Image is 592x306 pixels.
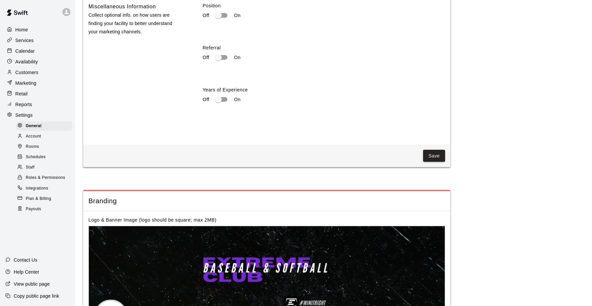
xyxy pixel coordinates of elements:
h6: Miscellaneous Information [89,2,156,11]
p: Help Center [14,269,39,275]
div: Payouts [16,205,72,214]
p: Off [203,12,209,19]
div: Schedules [16,152,72,162]
span: General [26,123,42,129]
div: Account [16,132,72,141]
a: Settings [5,110,70,120]
a: Account [16,131,75,141]
p: Settings [15,112,33,118]
div: Integrations [16,184,72,193]
p: Calendar [15,48,35,54]
a: Reports [5,99,70,109]
a: Integrations [16,183,75,194]
span: Branding [89,197,445,206]
span: Staff [26,164,34,171]
p: Collect optional info. on how users are finding your facility to better understand your marketing... [89,11,181,36]
span: Account [26,133,41,140]
p: Customers [15,69,38,76]
p: Availability [15,58,38,65]
a: Calendar [5,46,70,56]
a: Home [5,25,70,35]
p: Off [203,54,209,61]
a: General [16,121,75,131]
span: Schedules [26,154,46,161]
span: Plan & Billing [26,196,51,202]
div: Plan & Billing [16,194,72,204]
span: Integrations [26,185,48,192]
a: Rooms [16,142,75,152]
p: Services [15,37,34,44]
p: Contact Us [14,257,37,263]
a: Roles & Permissions [16,173,75,183]
p: Home [15,26,28,33]
label: Position [203,2,445,9]
a: Staff [16,163,75,173]
a: Services [5,35,70,45]
div: General [16,121,72,131]
a: Retail [5,89,70,99]
a: Marketing [5,78,70,88]
p: Copy public page link [14,293,59,299]
span: Rooms [26,143,39,150]
label: Years of Experience [203,86,445,93]
label: Referral [203,44,445,51]
p: Off [203,96,209,103]
p: On [234,96,241,103]
p: Retail [15,90,28,97]
div: Staff [16,163,72,172]
a: Customers [5,67,70,77]
p: On [234,54,241,61]
div: Rooms [16,142,72,151]
p: View public page [14,281,50,287]
a: Payouts [16,204,75,214]
a: Availability [5,57,70,67]
a: Plan & Billing [16,194,75,204]
span: Roles & Permissions [26,175,65,181]
p: On [234,12,241,19]
a: Schedules [16,152,75,163]
div: Roles & Permissions [16,173,72,183]
button: Save [423,150,445,162]
p: Reports [15,101,32,108]
label: Logo & Banner Image (logo should be square; max 2MB) [89,217,216,223]
p: Marketing [15,80,36,86]
span: Payouts [26,206,41,213]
